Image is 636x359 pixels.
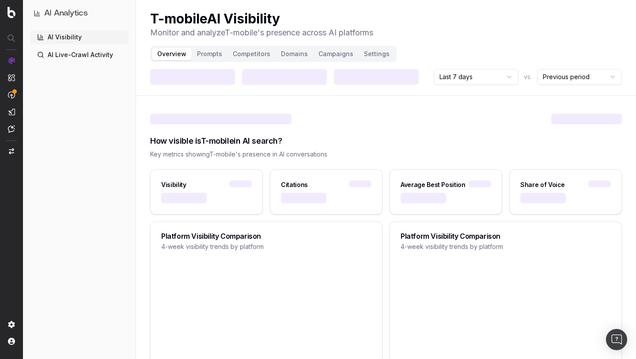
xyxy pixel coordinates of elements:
[401,233,611,240] div: Platform Visibility Comparison
[227,48,276,60] button: Competitors
[150,11,373,27] h1: T-mobile AI Visibility
[8,74,15,81] img: Intelligence
[8,125,15,133] img: Assist
[30,30,129,44] a: AI Visibility
[8,108,15,115] img: Studio
[161,242,371,251] div: 4-week visibility trends by platform
[30,48,129,62] a: AI Live-Crawl Activity
[276,48,313,60] button: Domains
[161,180,186,189] div: Visibility
[8,338,15,345] img: My account
[281,180,308,189] div: Citations
[150,135,622,147] div: How visible is T-mobile in AI search?
[161,233,371,240] div: Platform Visibility Comparison
[44,7,88,19] h1: AI Analytics
[8,57,15,64] img: Analytics
[606,329,627,350] div: Open Intercom Messenger
[9,148,14,154] img: Switch project
[359,48,395,60] button: Settings
[313,48,359,60] button: Campaigns
[520,180,565,189] div: Share of Voice
[8,321,15,328] img: Setting
[150,27,373,39] p: Monitor and analyze T-mobile 's presence across AI platforms
[401,180,466,189] div: Average Best Position
[524,73,532,81] span: vs.
[401,242,611,251] div: 4-week visibility trends by platform
[34,7,125,19] button: AI Analytics
[8,7,15,18] img: Botify logo
[8,91,15,99] img: Activation
[152,48,192,60] button: Overview
[150,150,622,159] div: Key metrics showing T-mobile 's presence in AI conversations
[192,48,227,60] button: Prompts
